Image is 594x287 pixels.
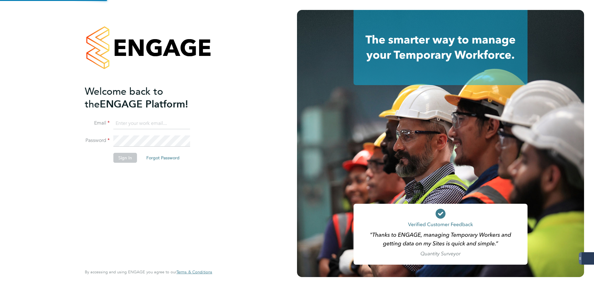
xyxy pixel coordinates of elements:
input: Enter your work email... [113,118,190,129]
span: Terms & Conditions [176,269,212,275]
a: Terms & Conditions [176,270,212,275]
button: Forgot Password [141,153,185,163]
span: By accessing and using ENGAGE you agree to our [85,269,212,275]
h2: ENGAGE Platform! [85,85,206,111]
span: Welcome back to the [85,85,163,110]
button: Sign In [113,153,137,163]
label: Password [85,137,110,144]
label: Email [85,120,110,126]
